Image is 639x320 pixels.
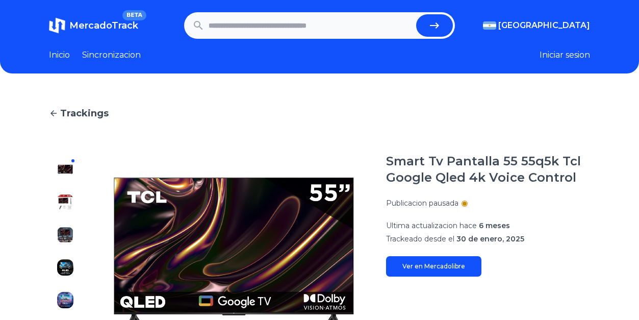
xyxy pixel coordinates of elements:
a: MercadoTrackBETA [49,17,138,34]
span: MercadoTrack [69,20,138,31]
span: Ultima actualizacion hace [386,221,477,230]
span: BETA [122,10,146,20]
img: Smart Tv Pantalla 55 55q5k Tcl Google Qled 4k Voice Control [57,292,73,308]
button: Iniciar sesion [540,49,590,61]
a: Trackings [49,106,590,120]
img: Smart Tv Pantalla 55 55q5k Tcl Google Qled 4k Voice Control [57,161,73,178]
span: 30 de enero, 2025 [456,234,524,243]
span: Trackeado desde el [386,234,454,243]
a: Ver en Mercadolibre [386,256,481,277]
a: Inicio [49,49,70,61]
span: [GEOGRAPHIC_DATA] [498,19,590,32]
img: Smart Tv Pantalla 55 55q5k Tcl Google Qled 4k Voice Control [57,259,73,276]
img: MercadoTrack [49,17,65,34]
p: Publicacion pausada [386,198,458,208]
h1: Smart Tv Pantalla 55 55q5k Tcl Google Qled 4k Voice Control [386,153,590,186]
img: Smart Tv Pantalla 55 55q5k Tcl Google Qled 4k Voice Control [57,227,73,243]
span: Trackings [60,106,109,120]
a: Sincronizacion [82,49,141,61]
img: Smart Tv Pantalla 55 55q5k Tcl Google Qled 4k Voice Control [57,194,73,210]
button: [GEOGRAPHIC_DATA] [483,19,590,32]
span: 6 meses [479,221,510,230]
img: Argentina [483,21,496,30]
